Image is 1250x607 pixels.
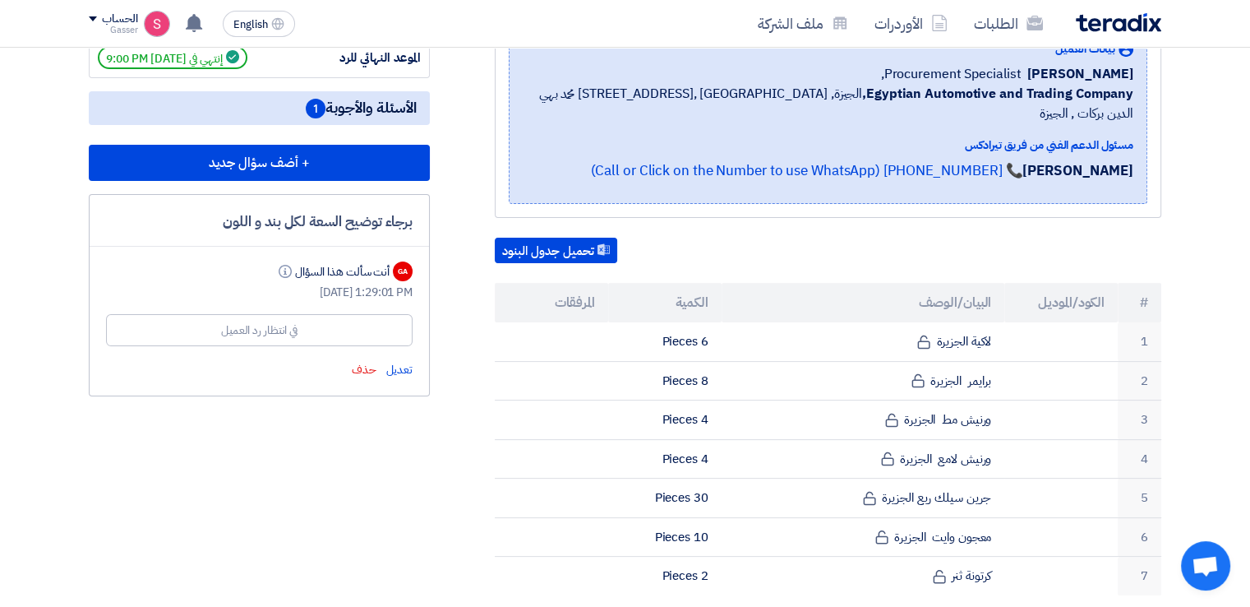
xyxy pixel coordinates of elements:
[275,263,390,280] div: أنت سألت هذا السؤال
[233,19,268,30] span: English
[1118,322,1161,361] td: 1
[298,49,421,67] div: الموعد النهائي للرد
[722,557,1005,595] td: كرتونة ثنر
[1076,13,1161,32] img: Teradix logo
[608,361,722,401] td: 8 Pieces
[495,238,617,264] button: تحميل جدول البنود
[1118,479,1161,518] td: 5
[221,322,298,339] div: في انتظار رد العميل
[1118,517,1161,557] td: 6
[306,98,417,118] span: الأسئلة والأجوبة
[1118,401,1161,440] td: 3
[722,479,1005,518] td: جرين سيلك ربع الجزيرة
[722,439,1005,479] td: ورنيش لامع الجزيرة
[961,4,1056,43] a: الطلبات
[144,11,170,37] img: unnamed_1748516558010.png
[523,137,1133,154] div: مسئول الدعم الفني من فريق تيرادكس
[385,361,413,378] span: تعديل
[89,25,137,35] div: Gasser
[98,46,247,69] span: إنتهي في [DATE] 9:00 PM
[722,517,1005,557] td: معجون وايت الجزيرة
[306,99,325,118] span: 1
[89,145,430,181] button: + أضف سؤال جديد
[1004,283,1118,322] th: الكود/الموديل
[1055,40,1115,58] span: بيانات العميل
[1118,361,1161,401] td: 2
[722,283,1005,322] th: البيان/الوصف
[1027,64,1133,84] span: [PERSON_NAME]
[722,361,1005,401] td: برايمر الجزيرة
[1181,541,1230,591] div: Open chat
[1118,283,1161,322] th: #
[608,283,722,322] th: الكمية
[722,401,1005,440] td: ورنيش مط الجزيرة
[393,262,413,281] div: GA
[608,517,722,557] td: 10 Pieces
[495,283,608,322] th: المرفقات
[608,401,722,440] td: 4 Pieces
[1022,160,1133,181] strong: [PERSON_NAME]
[352,361,376,378] span: حذف
[102,12,137,26] div: الحساب
[608,322,722,361] td: 6 Pieces
[881,64,1022,84] span: Procurement Specialist,
[608,479,722,518] td: 30 Pieces
[106,284,413,301] div: [DATE] 1:29:01 PM
[223,11,295,37] button: English
[1118,557,1161,595] td: 7
[608,439,722,479] td: 4 Pieces
[862,84,1133,104] b: Egyptian Automotive and Trading Company,
[106,211,413,233] div: برجاء توضيح السعة لكل بند و اللون
[1118,439,1161,479] td: 4
[590,160,1022,181] a: 📞 [PHONE_NUMBER] (Call or Click on the Number to use WhatsApp)
[861,4,961,43] a: الأوردرات
[608,557,722,595] td: 2 Pieces
[745,4,861,43] a: ملف الشركة
[722,322,1005,361] td: لاكية الجزيرة
[523,84,1133,123] span: الجيزة, [GEOGRAPHIC_DATA] ,[STREET_ADDRESS] محمد بهي الدين بركات , الجيزة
